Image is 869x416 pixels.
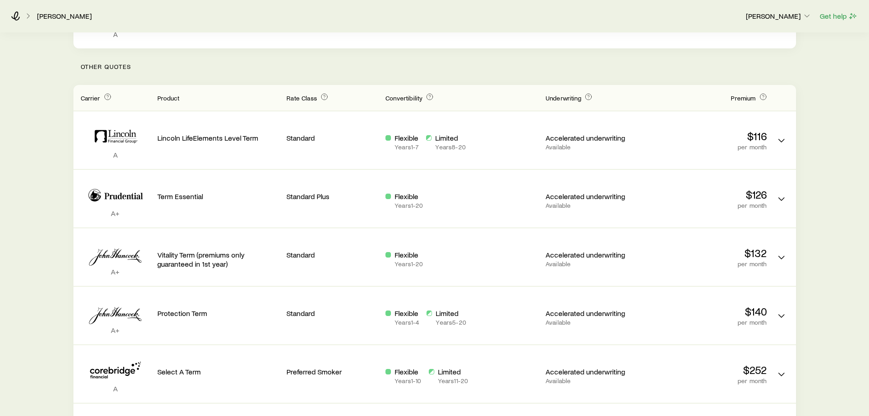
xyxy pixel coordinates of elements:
[745,11,812,22] button: [PERSON_NAME]
[438,367,468,376] p: Limited
[435,143,465,151] p: Years 8 - 20
[546,377,637,384] p: Available
[546,319,637,326] p: Available
[81,150,150,159] p: A
[645,305,767,318] p: $140
[546,260,637,268] p: Available
[395,377,421,384] p: Years 1 - 10
[645,363,767,376] p: $252
[81,94,100,102] span: Carrier
[436,319,466,326] p: Years 5 - 20
[286,250,378,259] p: Standard
[157,192,280,201] p: Term Essential
[81,384,150,393] p: A
[81,267,150,276] p: A+
[395,319,419,326] p: Years 1 - 4
[157,309,280,318] p: Protection Term
[546,250,637,259] p: Accelerated underwriting
[395,143,419,151] p: Years 1 - 7
[645,260,767,268] p: per month
[36,12,92,21] a: [PERSON_NAME]
[395,367,421,376] p: Flexible
[819,11,858,21] button: Get help
[546,143,637,151] p: Available
[546,202,637,209] p: Available
[546,309,637,318] p: Accelerated underwriting
[645,143,767,151] p: per month
[286,192,378,201] p: Standard Plus
[746,11,812,21] p: [PERSON_NAME]
[286,133,378,142] p: Standard
[157,94,180,102] span: Product
[385,94,422,102] span: Convertibility
[395,133,419,142] p: Flexible
[546,367,637,376] p: Accelerated underwriting
[81,209,150,218] p: A+
[436,309,466,318] p: Limited
[645,377,767,384] p: per month
[645,247,767,259] p: $132
[81,30,150,39] p: A
[645,202,767,209] p: per month
[731,94,755,102] span: Premium
[438,377,468,384] p: Years 11 - 20
[157,250,280,269] p: Vitality Term (premiums only guaranteed in 1st year)
[286,309,378,318] p: Standard
[73,48,796,85] p: Other Quotes
[546,94,581,102] span: Underwriting
[645,188,767,201] p: $126
[157,133,280,142] p: Lincoln LifeElements Level Term
[395,192,423,201] p: Flexible
[395,309,419,318] p: Flexible
[286,94,317,102] span: Rate Class
[395,250,423,259] p: Flexible
[81,326,150,335] p: A+
[395,202,423,209] p: Years 1 - 20
[645,319,767,326] p: per month
[546,192,637,201] p: Accelerated underwriting
[286,367,378,376] p: Preferred Smoker
[645,130,767,142] p: $116
[435,133,465,142] p: Limited
[395,260,423,268] p: Years 1 - 20
[157,367,280,376] p: Select A Term
[546,133,637,142] p: Accelerated underwriting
